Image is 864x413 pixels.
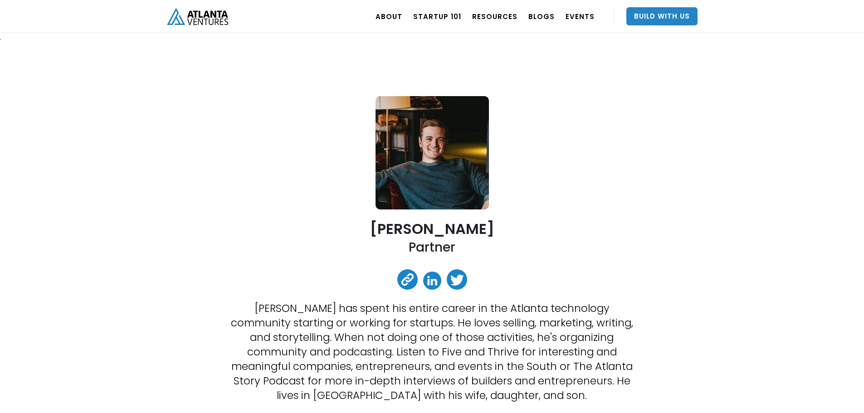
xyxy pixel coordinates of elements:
[230,301,634,403] p: [PERSON_NAME] has spent his entire career in the Atlanta technology community starting or working...
[409,239,455,256] h2: Partner
[528,4,555,29] a: BLOGS
[413,4,461,29] a: Startup 101
[376,4,402,29] a: ABOUT
[472,4,517,29] a: RESOURCES
[370,221,494,237] h2: [PERSON_NAME]
[626,7,698,25] a: Build With Us
[566,4,595,29] a: EVENTS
